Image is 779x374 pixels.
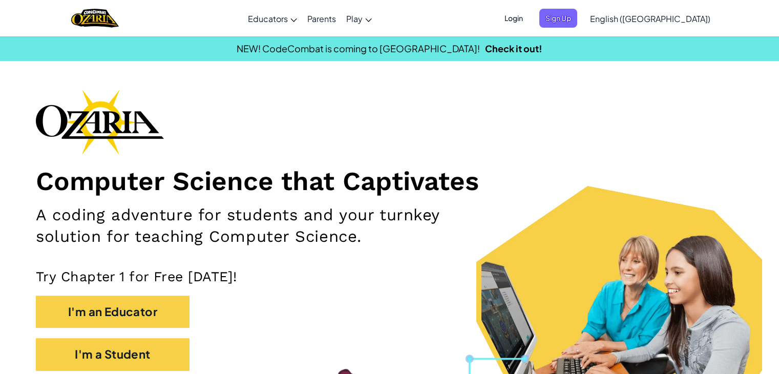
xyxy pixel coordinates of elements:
[485,43,542,54] a: Check it out!
[585,5,715,32] a: English ([GEOGRAPHIC_DATA])
[237,43,480,54] span: NEW! CodeCombat is coming to [GEOGRAPHIC_DATA]!
[36,338,190,370] button: I'm a Student
[243,5,302,32] a: Educators
[590,13,710,24] span: English ([GEOGRAPHIC_DATA])
[539,9,577,28] button: Sign Up
[36,204,510,248] h2: A coding adventure for students and your turnkey solution for teaching Computer Science.
[36,268,743,285] p: Try Chapter 1 for Free [DATE]!
[248,13,288,24] span: Educators
[71,8,119,29] img: Home
[302,5,341,32] a: Parents
[498,9,529,28] button: Login
[36,165,743,197] h1: Computer Science that Captivates
[36,296,190,328] button: I'm an Educator
[71,8,119,29] a: Ozaria by CodeCombat logo
[341,5,377,32] a: Play
[346,13,363,24] span: Play
[36,89,164,155] img: Ozaria branding logo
